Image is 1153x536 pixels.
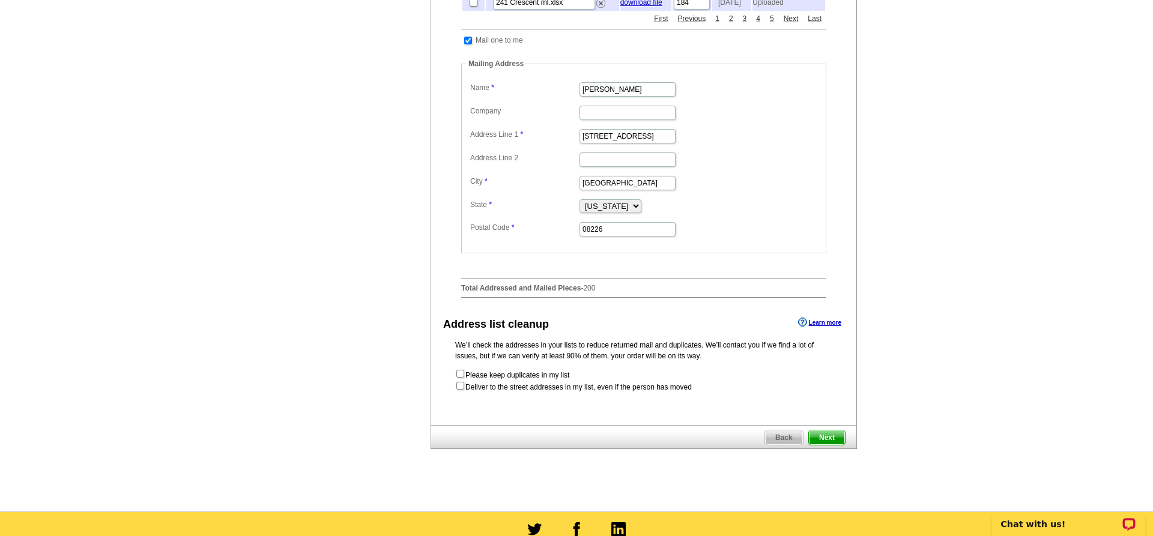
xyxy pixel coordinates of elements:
[805,13,825,24] a: Last
[781,13,802,24] a: Next
[984,498,1153,536] iframe: LiveChat chat widget
[470,222,578,233] label: Postal Code
[470,152,578,163] label: Address Line 2
[809,430,845,445] span: Next
[470,106,578,116] label: Company
[712,13,722,24] a: 1
[726,13,736,24] a: 2
[470,176,578,187] label: City
[455,340,832,361] p: We’ll check the addresses in your lists to reduce returned mail and duplicates. We’ll contact you...
[583,284,595,292] span: 200
[475,34,524,46] td: Mail one to me
[470,129,578,140] label: Address Line 1
[753,13,763,24] a: 4
[651,13,671,24] a: First
[470,199,578,210] label: State
[467,58,525,69] legend: Mailing Address
[764,430,803,445] a: Back
[675,13,709,24] a: Previous
[443,316,549,333] div: Address list cleanup
[767,13,777,24] a: 5
[470,82,578,93] label: Name
[740,13,750,24] a: 3
[765,430,803,445] span: Back
[455,369,832,393] form: Please keep duplicates in my list Deliver to the street addresses in my list, even if the person ...
[798,318,841,327] a: Learn more
[461,284,581,292] strong: Total Addressed and Mailed Pieces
